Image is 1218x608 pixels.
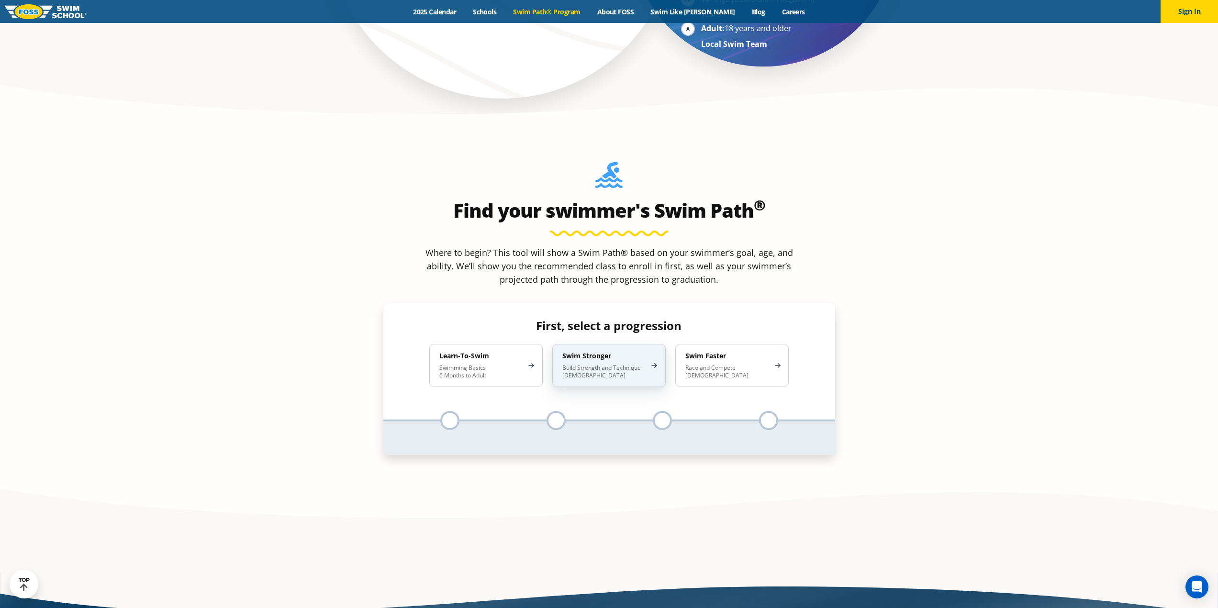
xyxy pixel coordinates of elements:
[405,7,465,16] a: 2025 Calendar
[589,7,642,16] a: About FOSS
[754,195,765,215] sup: ®
[743,7,773,16] a: Blog
[562,352,646,360] h4: Swim Stronger
[422,246,797,286] p: Where to begin? This tool will show a Swim Path® based on your swimmer’s goal, age, and ability. ...
[701,39,767,49] strong: Local Swim Team
[642,7,744,16] a: Swim Like [PERSON_NAME]
[439,364,523,379] p: Swimming Basics 6 Months to Adult
[1185,575,1208,598] div: Open Intercom Messenger
[5,4,87,19] img: FOSS Swim School Logo
[19,577,30,592] div: TOP
[773,7,813,16] a: Careers
[422,319,796,332] h4: First, select a progression
[505,7,589,16] a: Swim Path® Program
[701,22,818,36] li: 18 years and older
[383,199,835,222] h2: Find your swimmer's Swim Path
[439,352,523,360] h4: Learn-To-Swim
[562,364,646,379] p: Build Strength and Technique [DEMOGRAPHIC_DATA]
[685,364,769,379] p: Race and Compete [DEMOGRAPHIC_DATA]
[701,23,725,33] strong: Adult:
[595,162,623,194] img: Foss-Location-Swimming-Pool-Person.svg
[465,7,505,16] a: Schools
[685,352,769,360] h4: Swim Faster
